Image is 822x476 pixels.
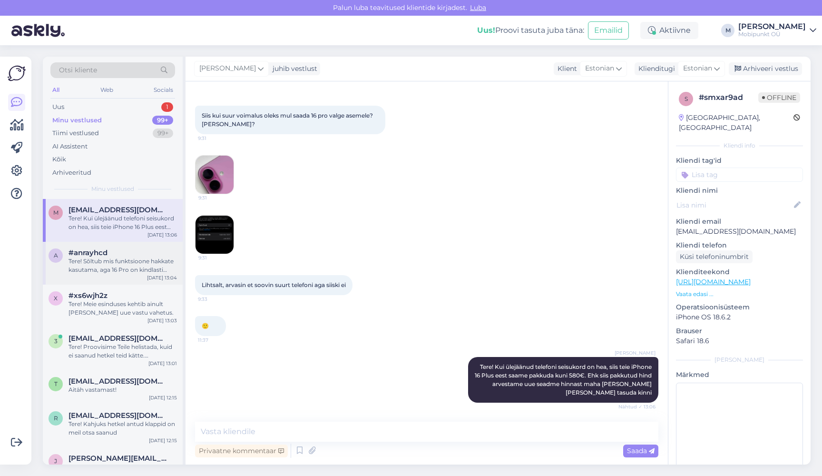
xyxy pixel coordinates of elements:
[627,446,655,455] span: Saada
[676,240,803,250] p: Kliendi telefon
[721,24,734,37] div: M
[52,142,88,151] div: AI Assistent
[685,95,688,102] span: s
[68,454,167,463] span: jane.ccheung@gmail.com
[68,377,167,386] span: tanjaelken@gmail.com
[52,155,66,164] div: Kõik
[676,227,803,237] p: [EMAIL_ADDRESS][DOMAIN_NAME]
[147,317,177,324] div: [DATE] 13:03
[199,63,256,74] span: [PERSON_NAME]
[676,290,803,298] p: Vaata edasi ...
[679,113,793,133] div: [GEOGRAPHIC_DATA], [GEOGRAPHIC_DATA]
[640,22,698,39] div: Aktiivne
[676,217,803,227] p: Kliendi email
[54,337,58,345] span: 3
[676,356,803,364] div: [PERSON_NAME]
[738,23,816,38] a: [PERSON_NAME]Mobipunkt OÜ
[198,337,234,344] span: 11:37
[54,295,58,302] span: x
[699,92,758,103] div: # smxar9ad
[738,30,806,38] div: Mobipunkt OÜ
[729,62,802,75] div: Arhiveeri vestlus
[149,437,177,444] div: [DATE] 12:15
[198,194,234,201] span: 9:31
[54,415,58,422] span: r
[683,63,712,74] span: Estonian
[53,209,59,216] span: m
[8,64,26,82] img: Askly Logo
[149,394,177,401] div: [DATE] 12:15
[52,102,64,112] div: Uus
[147,231,177,238] div: [DATE] 13:06
[676,141,803,150] div: Kliendi info
[585,63,614,74] span: Estonian
[148,360,177,367] div: [DATE] 13:01
[52,168,91,178] div: Arhiveeritud
[676,186,803,196] p: Kliendi nimi
[68,300,177,317] div: Tere! Meie esinduses kehtib ainult [PERSON_NAME] uue vastu vahetus.
[615,349,656,357] span: [PERSON_NAME]
[676,312,803,322] p: iPhone OS 18.6.2
[68,214,177,231] div: Tere! Kui ülejäänud telefoni seisukord on hea, siis teie iPhone 16 Plus eest saame pakkuda kuni 5...
[198,254,234,261] span: 9:31
[738,23,806,30] div: [PERSON_NAME]
[196,156,234,194] img: Attachment
[202,322,209,329] span: 🙂
[635,64,675,74] div: Klienditugi
[54,380,58,387] span: t
[152,116,173,125] div: 99+
[198,135,234,142] span: 9:31
[68,291,108,300] span: #xs6wjh2z
[588,21,629,40] button: Emailid
[676,278,751,286] a: [URL][DOMAIN_NAME]
[68,334,167,343] span: 3dstou@gmail.com
[52,129,99,138] div: Tiimi vestlused
[676,168,803,182] input: Lisa tag
[475,363,653,396] span: Tere! Kui ülejäänud telefoni seisukord on hea, siis teie iPhone 16 Plus eest saame pakkuda kuni 5...
[68,411,167,420] span: remi.prii@gmail.com
[152,84,175,96] div: Socials
[59,65,97,75] span: Otsi kliente
[50,84,61,96] div: All
[195,445,288,457] div: Privaatne kommentaar
[477,25,584,36] div: Proovi tasuta juba täna:
[54,457,57,465] span: j
[202,281,346,288] span: Lihtsalt, arvasin et soovin suurt telefoni aga siiski ei
[676,200,792,210] input: Lisa nimi
[68,206,167,214] span: mariliis.kirss.001@gmail.com
[198,296,234,303] span: 9:33
[68,248,108,257] span: #anrayhcd
[68,420,177,437] div: Tere! Kahjuks hetkel antud klappid on meil otsa saanud
[618,403,656,410] span: Nähtud ✓ 13:06
[467,3,489,12] span: Luba
[676,302,803,312] p: Operatsioonisüsteem
[554,64,577,74] div: Klient
[676,336,803,346] p: Safari 18.6
[196,216,234,254] img: Attachment
[91,185,134,193] span: Minu vestlused
[68,386,177,394] div: Aitäh vastamast!
[54,252,58,259] span: a
[161,102,173,112] div: 1
[269,64,317,74] div: juhib vestlust
[52,116,102,125] div: Minu vestlused
[202,112,374,128] span: Siis kui suur voimalus oleks mul saada 16 pro valge asemele? [PERSON_NAME]?
[153,129,173,138] div: 99+
[68,343,177,360] div: Tere! Proovisime Teile helistada, kuid ei saanud hetkel teid kätte. [PERSON_NAME] teie telefoniga...
[758,92,800,103] span: Offline
[676,326,803,336] p: Brauser
[147,274,177,281] div: [DATE] 13:04
[676,370,803,380] p: Märkmed
[676,267,803,277] p: Klienditeekond
[676,156,803,166] p: Kliendi tag'id
[477,26,495,35] b: Uus!
[676,250,753,263] div: Küsi telefoninumbrit
[68,257,177,274] div: Tere! Sõltub mis funktsioone hakkate kasutama, aga 16 Pro on kindlasti parem kui 16 tavaline mudel
[98,84,115,96] div: Web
